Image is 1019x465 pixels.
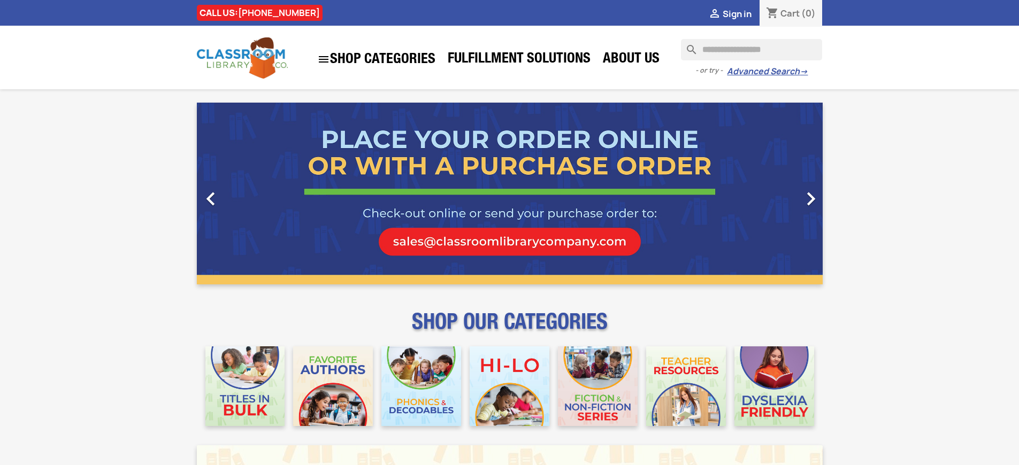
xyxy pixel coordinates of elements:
span: - or try - [695,65,727,76]
input: Search [681,39,822,60]
a:  Sign in [708,8,752,20]
img: CLC_Dyslexia_Mobile.jpg [734,346,814,426]
i: search [681,39,694,52]
img: CLC_Phonics_And_Decodables_Mobile.jpg [381,346,461,426]
img: Classroom Library Company [197,37,288,79]
a: About Us [597,49,665,71]
a: Next [729,103,823,284]
span: Cart [780,7,800,19]
a: SHOP CATEGORIES [312,48,441,71]
i: shopping_cart [766,7,779,20]
i:  [708,8,721,21]
span: (0) [801,7,816,19]
a: Advanced Search→ [727,66,808,77]
img: CLC_Bulk_Mobile.jpg [205,346,285,426]
p: SHOP OUR CATEGORIES [197,319,823,338]
a: [PHONE_NUMBER] [238,7,320,19]
img: CLC_Fiction_Nonfiction_Mobile.jpg [558,346,638,426]
i:  [798,185,824,212]
span: Sign in [723,8,752,20]
img: CLC_HiLo_Mobile.jpg [470,346,549,426]
img: CLC_Favorite_Authors_Mobile.jpg [293,346,373,426]
div: CALL US: [197,5,323,21]
a: Previous [197,103,291,284]
i:  [317,53,330,66]
span: → [800,66,808,77]
a: Fulfillment Solutions [442,49,596,71]
img: CLC_Teacher_Resources_Mobile.jpg [646,346,726,426]
i:  [197,185,224,212]
ul: Carousel container [197,103,823,284]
